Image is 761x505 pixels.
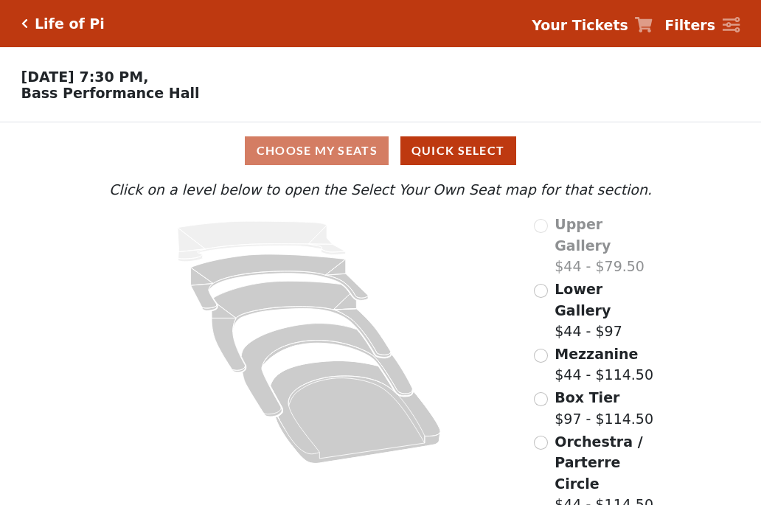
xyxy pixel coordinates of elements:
[21,18,28,29] a: Click here to go back to filters
[105,179,656,201] p: Click on a level below to open the Select Your Own Seat map for that section.
[664,17,715,33] strong: Filters
[555,346,638,362] span: Mezzanine
[555,214,656,277] label: $44 - $79.50
[178,221,346,262] path: Upper Gallery - Seats Available: 0
[555,281,611,318] span: Lower Gallery
[400,136,516,165] button: Quick Select
[191,254,369,310] path: Lower Gallery - Seats Available: 170
[555,433,642,492] span: Orchestra / Parterre Circle
[555,216,611,254] span: Upper Gallery
[532,15,653,36] a: Your Tickets
[555,389,619,405] span: Box Tier
[555,279,656,342] label: $44 - $97
[532,17,628,33] strong: Your Tickets
[555,344,653,386] label: $44 - $114.50
[35,15,105,32] h5: Life of Pi
[664,15,740,36] a: Filters
[271,361,441,464] path: Orchestra / Parterre Circle - Seats Available: 24
[555,387,653,429] label: $97 - $114.50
